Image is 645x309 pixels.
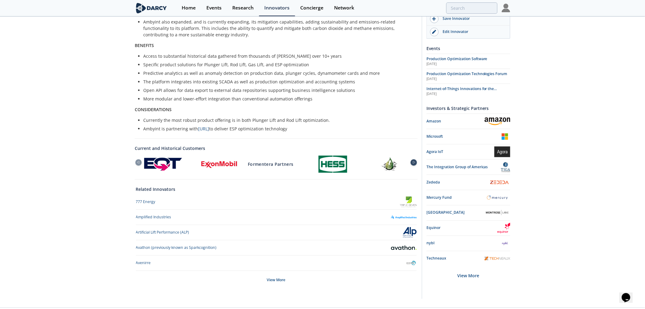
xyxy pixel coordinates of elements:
div: Techneaux [426,256,485,261]
strong: CONSIDERATIONS [135,107,172,112]
img: The Integration Group of Americas [501,162,510,173]
div: [GEOGRAPHIC_DATA] [426,210,485,216]
a: Avenirre Avenirre [136,258,417,268]
div: Concierge [300,5,323,10]
a: Amazon Amazon [426,116,510,127]
div: Investors & Strategic Partners [426,103,510,114]
div: nybl [426,241,500,246]
li: The platform integrates into existing SCADA as well as production optimization and accounting sys... [143,78,413,85]
div: Amplified Industries [136,214,171,220]
div: [DATE] [426,92,510,96]
img: ExxonMobil Corporation [201,160,238,169]
div: Avathon (previously known as Sparkcognition) [136,245,217,250]
div: Network [334,5,354,10]
li: Open API allows for data export to external data repositories supporting business intelligence so... [143,87,413,93]
img: EQT Corporation [144,158,182,171]
img: Amazon [485,118,510,125]
div: Artificial Lift Performance (ALP) [136,230,189,235]
li: Predictive analytics as well as anomaly detection on production data, plunger cycles, dynamometer... [143,70,413,76]
div: Avenirre [136,260,151,266]
button: Save Innovator [427,13,510,26]
img: Artificial Lift Performance (ALP) [403,227,417,238]
a: Mercury Fund Mercury Fund [426,192,510,203]
a: Artificial Lift Performance (ALP) Artificial Lift Performance (ALP) [136,227,417,238]
img: Amplified Industries [391,216,417,219]
a: [URL] [198,126,209,132]
div: View More [136,271,417,289]
a: 777 Energy 777 Energy [136,197,417,207]
img: 777 Energy [400,197,417,207]
a: Edit Innovator [427,26,510,38]
li: Currently the most robust product offering is in both Plunger Lift and Rod Lift optimization. [143,117,413,123]
a: [GEOGRAPHIC_DATA] Montrose Lane [426,208,510,218]
img: Montrose Lane [485,209,510,217]
div: Agora IoT [426,149,494,154]
a: Zededa Zededa [426,177,510,188]
div: Save Innovator [439,16,507,21]
div: Innovators [264,5,290,10]
iframe: chat widget [619,285,639,303]
div: Research [232,5,254,10]
img: Equinor [497,223,510,234]
input: Advanced Search [446,2,497,14]
span: Production Optimization Software [426,56,487,61]
a: Agora IoT Agora IoT [426,147,510,157]
li: Ambyint also expanded, and is currently expanding, its mitigation capabilities, adding sustainabi... [143,19,413,38]
div: [DATE] [426,62,510,67]
div: Home [182,5,196,10]
div: Formentera Partners [248,156,305,173]
li: Ambyint is partnering with to deliver ESP optimization technology [143,125,413,132]
div: Microsoft [426,134,500,139]
img: Profile [502,4,510,12]
div: The Integration Group of Americas [426,164,501,170]
div: Amazon [426,118,485,124]
a: Techneaux Techneaux [426,253,510,264]
div: Edit Innovator [439,29,507,35]
a: Current and Historical Customers [135,145,418,151]
img: nybl [500,238,510,249]
a: Equinor Equinor [426,223,510,234]
a: Microsoft Microsoft [426,131,510,142]
span: Production Optimization Technologies Forum [426,71,508,76]
li: Access to substantial historical data gathered from thousands of [PERSON_NAME] over 10+ years [143,53,413,59]
span: Internet-of-Things Innovations for the Upstream Industrial Sector Forum [426,86,497,97]
div: [DATE] [426,77,510,82]
div: Mercury Fund [426,195,485,200]
img: Mercury Fund [485,194,510,202]
a: Amplified Industries Amplified Industries [136,212,417,223]
a: Related Innovators [136,186,176,192]
a: The Integration Group of Americas The Integration Group of Americas [426,162,510,173]
a: Production Optimization Software [DATE] [426,56,510,67]
img: Kraken Oil & Gas [381,156,398,173]
img: Avenirre [406,258,417,268]
a: nybl nybl [426,238,510,249]
img: Hess Corporation [319,156,347,173]
a: Production Optimization Technologies Forum [DATE] [426,71,510,82]
img: Techneaux [485,257,510,260]
div: 777 Energy [136,199,155,205]
li: More modular and lower-effort integration than conventional automation offerings [143,96,413,102]
strong: BENEFITS [135,42,154,48]
div: Events [426,43,510,54]
div: Equinor [426,225,497,231]
img: Agora IoT [494,147,510,157]
a: Internet-of-Things Innovations for the Upstream Industrial Sector Forum [DATE] [426,86,510,96]
img: Avathon (previously known as Sparkcognition) [391,245,417,250]
img: Zededa [489,177,510,188]
img: Microsoft [500,131,510,142]
a: Avathon (previously known as Sparkcognition) Avathon (previously known as Sparkcognition) [136,242,417,253]
div: View More [426,266,510,285]
div: Zededa [426,180,489,185]
div: Events [206,5,222,10]
img: logo-wide.svg [135,3,168,13]
li: Specific product solutions for Plunger Lift, Rod Lift, Gas Lift, and ESP optimization [143,61,413,68]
